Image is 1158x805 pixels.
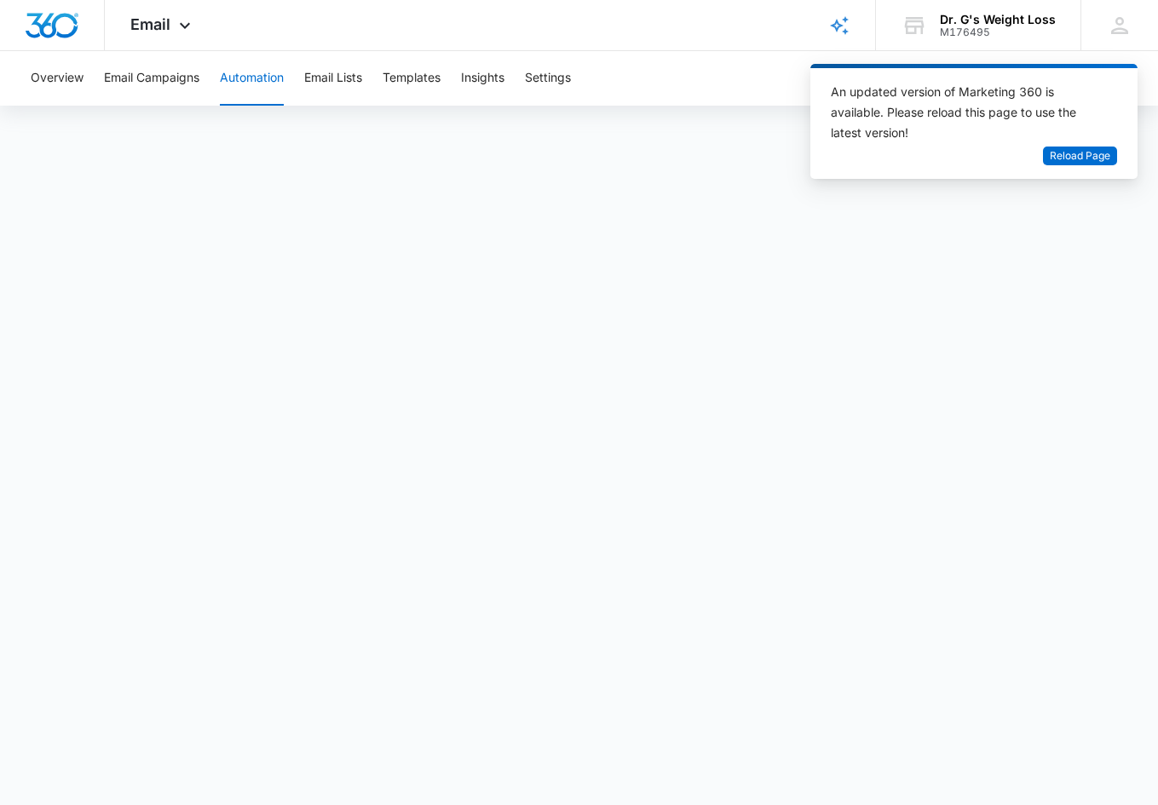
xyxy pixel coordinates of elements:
[1050,148,1110,164] span: Reload Page
[104,51,199,106] button: Email Campaigns
[940,13,1056,26] div: account name
[220,51,284,106] button: Automation
[304,51,362,106] button: Email Lists
[940,26,1056,38] div: account id
[461,51,504,106] button: Insights
[831,82,1097,143] div: An updated version of Marketing 360 is available. Please reload this page to use the latest version!
[525,51,571,106] button: Settings
[31,51,84,106] button: Overview
[130,15,170,33] span: Email
[383,51,441,106] button: Templates
[1043,147,1117,166] button: Reload Page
